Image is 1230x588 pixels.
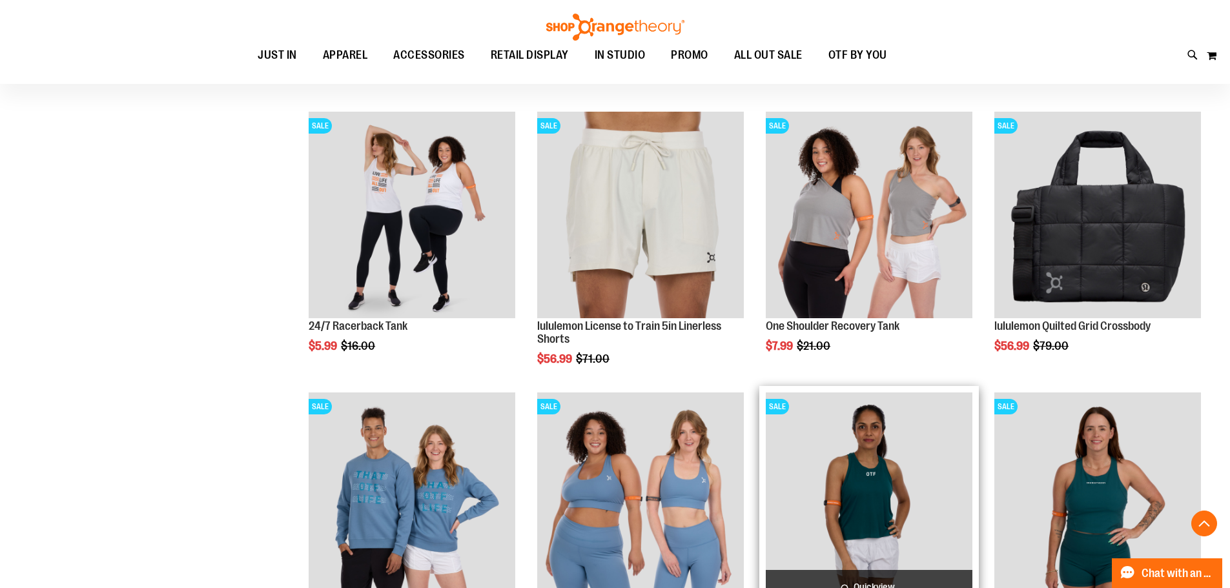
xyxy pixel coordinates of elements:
img: lululemon Quilted Grid Crossbody [994,112,1201,318]
span: SALE [766,399,789,414]
span: SALE [994,399,1018,414]
span: SALE [766,118,789,134]
span: SALE [994,118,1018,134]
span: $71.00 [576,352,611,365]
a: One Shoulder Recovery Tank [766,319,899,332]
div: product [988,105,1207,385]
span: ACCESSORIES [393,41,465,70]
span: Chat with an Expert [1142,567,1215,580]
div: product [759,105,979,385]
button: Chat with an Expert [1112,558,1223,588]
span: JUST IN [258,41,297,70]
a: 24/7 Racerback TankSALE [309,112,515,320]
button: Back To Top [1191,511,1217,536]
span: IN STUDIO [595,41,646,70]
span: SALE [309,399,332,414]
span: SALE [537,399,560,414]
div: product [531,105,750,398]
span: APPAREL [323,41,368,70]
a: lululemon License to Train 5in Linerless Shorts [537,319,721,345]
a: Main view of One Shoulder Recovery TankSALE [766,112,972,320]
span: SALE [537,118,560,134]
a: lululemon License to Train 5in Linerless ShortsSALE [537,112,744,320]
div: product [302,105,522,385]
span: $56.99 [537,352,574,365]
img: Main view of One Shoulder Recovery Tank [766,112,972,318]
span: SALE [309,118,332,134]
span: $79.00 [1033,340,1071,352]
img: lululemon License to Train 5in Linerless Shorts [537,112,744,318]
a: lululemon Quilted Grid CrossbodySALE [994,112,1201,320]
a: lululemon Quilted Grid Crossbody [994,319,1151,332]
span: $7.99 [766,340,795,352]
span: $5.99 [309,340,339,352]
span: ALL OUT SALE [734,41,803,70]
span: PROMO [671,41,708,70]
span: $56.99 [994,340,1031,352]
img: 24/7 Racerback Tank [309,112,515,318]
img: Shop Orangetheory [544,14,686,41]
span: $16.00 [341,340,377,352]
a: 24/7 Racerback Tank [309,319,407,332]
span: $21.00 [797,340,832,352]
span: OTF BY YOU [828,41,887,70]
span: RETAIL DISPLAY [491,41,569,70]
